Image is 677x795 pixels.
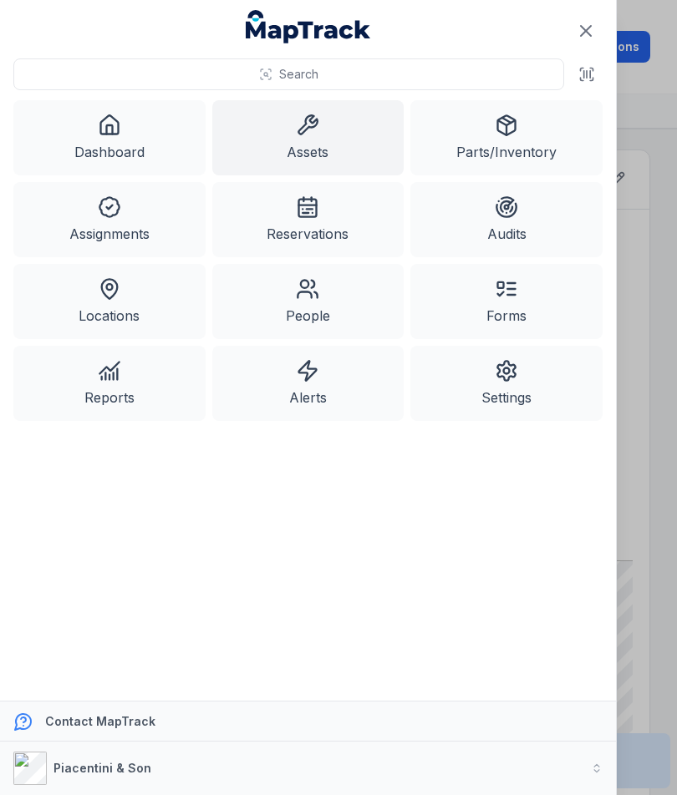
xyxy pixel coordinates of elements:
a: Forms [410,264,603,339]
a: Assignments [13,182,206,257]
a: People [212,264,405,339]
a: Reports [13,346,206,421]
span: Search [279,66,318,83]
a: MapTrack [246,10,371,43]
strong: Contact MapTrack [45,714,155,728]
button: Close navigation [568,13,603,48]
strong: Piacentini & Son [53,761,151,775]
a: Parts/Inventory [410,100,603,175]
a: Reservations [212,182,405,257]
a: Settings [410,346,603,421]
a: Audits [410,182,603,257]
button: Search [13,58,564,90]
a: Locations [13,264,206,339]
a: Dashboard [13,100,206,175]
a: Alerts [212,346,405,421]
a: Assets [212,100,405,175]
